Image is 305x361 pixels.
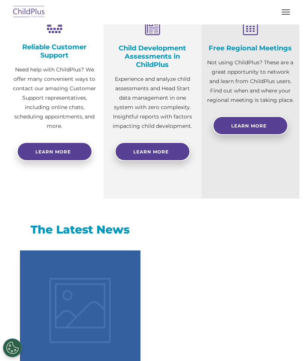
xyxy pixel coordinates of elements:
[109,44,196,69] h4: Child Development Assessments in ChildPlus
[11,43,98,59] h4: Reliable Customer Support
[17,142,92,161] a: Learn more
[133,149,169,155] span: Learn More
[11,65,98,131] p: Need help with ChildPlus? We offer many convenient ways to contact our amazing Customer Support r...
[3,338,22,357] button: Cookies Settings
[207,44,294,52] h4: Free Regional Meetings
[35,149,71,155] span: Learn more
[20,222,140,237] h3: The Latest News
[231,123,267,129] span: Learn More
[207,58,294,105] p: Not using ChildPlus? These are a great opportunity to network and learn from ChildPlus users. Fin...
[109,74,196,131] p: Experience and analyze child assessments and Head Start data management in one system with zero c...
[11,3,47,21] img: ChildPlus by Procare Solutions
[115,142,190,161] a: Learn More
[213,116,288,135] a: Learn More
